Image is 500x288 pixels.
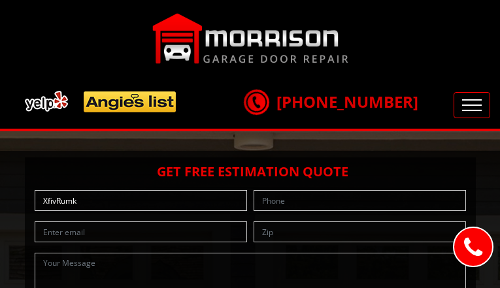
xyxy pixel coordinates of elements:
button: Toggle navigation [454,92,490,118]
input: Phone [254,190,466,211]
input: Enter email [35,221,247,242]
a: [PHONE_NUMBER] [244,91,418,112]
h2: Get Free Estimation Quote [31,164,469,180]
img: Morrison.png [152,13,348,64]
img: add.png [20,86,182,118]
input: Name [35,190,247,211]
input: Zip [254,221,466,242]
img: call.png [240,86,273,118]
